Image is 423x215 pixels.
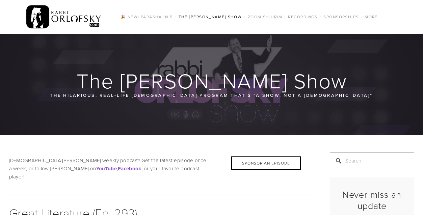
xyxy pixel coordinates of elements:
[286,13,319,21] a: Recordings
[9,156,313,181] p: [DEMOGRAPHIC_DATA][PERSON_NAME] weekly podcast! Get the latest episode once a week, or follow [PE...
[284,14,286,20] span: /
[231,156,301,170] div: Sponsor an Episode
[363,13,380,21] a: More
[336,189,408,211] h2: Never miss an update
[118,165,141,172] a: Facebook
[118,13,175,21] a: 🎉 NEW! Parasha in 5
[26,4,102,30] img: RabbiOrlofsky.com
[96,165,117,172] a: YouTube
[50,91,374,99] p: The hilarious, real-life [DEMOGRAPHIC_DATA] program that’s “a show, not a [DEMOGRAPHIC_DATA]“
[321,13,361,21] a: Sponsorships
[320,14,321,20] span: /
[9,70,415,91] h1: The [PERSON_NAME] Show
[175,14,176,20] span: /
[244,14,245,20] span: /
[361,14,363,20] span: /
[246,13,284,21] a: Zoom Shiurim
[177,13,244,21] a: The [PERSON_NAME] Show
[330,152,414,169] input: Search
